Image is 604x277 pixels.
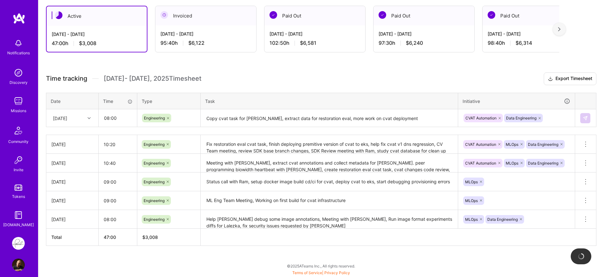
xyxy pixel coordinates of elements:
[52,40,142,47] div: 47:00 h
[201,93,458,109] th: Task
[160,11,168,19] img: Invoiced
[270,11,277,19] img: Paid Out
[201,192,457,209] textarea: ML Eng Team Meeting, Working on first build for cvat infrastructure
[528,161,558,166] span: Data Engineering
[201,173,457,191] textarea: Status call with Ram, setup docker image build cd/ci for cvat, deploy cvat to eks, start debuggin...
[46,229,99,246] th: Total
[465,161,496,166] span: CVAT Automation
[12,66,25,79] img: discovery
[99,110,137,126] input: HH:MM
[144,161,165,166] span: Engineering
[51,179,93,185] div: [DATE]
[144,116,165,120] span: Engineering
[516,40,532,46] span: $6,314
[99,136,137,153] input: HH:MM
[3,221,34,228] div: [DOMAIN_NAME]
[583,116,588,121] img: Submit
[488,40,578,46] div: 98:40 h
[137,93,201,109] th: Type
[580,113,591,123] div: null
[103,98,133,105] div: Time
[488,11,495,19] img: Paid Out
[10,237,26,250] a: Pearl: ML Engineering Team
[465,217,478,222] span: MLOps
[292,270,322,275] a: Terms of Service
[46,75,87,83] span: Time tracking
[548,76,553,82] i: icon Download
[8,138,29,145] div: Community
[51,216,93,223] div: [DATE]
[465,198,478,203] span: MLOps
[12,37,25,50] img: bell
[51,141,93,148] div: [DATE]
[12,259,25,271] img: User Avatar
[578,253,585,260] img: loading
[46,93,99,109] th: Date
[12,193,25,200] div: Tokens
[99,155,137,172] input: HH:MM
[15,185,22,191] img: tokens
[144,142,165,147] span: Engineering
[160,30,251,37] div: [DATE] - [DATE]
[465,142,496,147] span: CVAT Automation
[99,211,137,228] input: HH:MM
[201,136,457,153] textarea: Fix restoration eval cvat task, finish deploying premitive version of cvat to eks, help fix cvat ...
[264,6,365,25] div: Paid Out
[144,179,165,184] span: Engineering
[324,270,350,275] a: Privacy Policy
[379,11,386,19] img: Paid Out
[379,40,469,46] div: 97:30 h
[373,6,474,25] div: Paid Out
[7,50,30,56] div: Notifications
[188,40,205,46] span: $6,122
[142,234,158,240] span: $ 3,008
[201,154,457,172] textarea: Meeting with [PERSON_NAME], extract cvat annotations and collect metadata for [PERSON_NAME]. peer...
[11,123,26,138] img: Community
[52,31,142,37] div: [DATE] - [DATE]
[12,209,25,221] img: guide book
[12,95,25,107] img: teamwork
[99,229,137,246] th: 47:00
[528,142,558,147] span: Data Engineering
[144,198,165,203] span: Engineering
[558,27,561,31] img: right
[10,79,28,86] div: Discovery
[506,116,536,120] span: Data Engineering
[201,110,457,127] textarea: Copy cvat task for [PERSON_NAME], extract data for restoration eval, more work on cvat deployment
[300,40,316,46] span: $6,581
[99,192,137,209] input: HH:MM
[88,117,91,120] i: icon Chevron
[465,179,478,184] span: MLOps
[104,75,201,83] span: [DATE] - [DATE] , 2025 Timesheet
[14,166,23,173] div: Invite
[79,40,96,47] span: $3,008
[487,217,518,222] span: Data Engineering
[51,160,93,166] div: [DATE]
[144,217,165,222] span: Engineering
[544,72,596,85] button: Export Timesheet
[506,142,518,147] span: MLOps
[99,173,137,190] input: HH:MM
[270,40,360,46] div: 102:50 h
[465,116,497,120] span: CVAT Automation
[10,259,26,271] a: User Avatar
[11,107,26,114] div: Missions
[55,11,62,19] img: Active
[379,30,469,37] div: [DATE] - [DATE]
[483,6,583,25] div: Paid Out
[53,115,67,121] div: [DATE]
[47,6,147,26] div: Active
[201,211,457,228] textarea: Help [PERSON_NAME] debug some image annotations, Meeting with [PERSON_NAME], Run image format exp...
[38,258,604,274] div: © 2025 ATeams Inc., All rights reserved.
[12,154,25,166] img: Invite
[463,98,570,105] div: Initiative
[292,270,350,275] span: |
[488,30,578,37] div: [DATE] - [DATE]
[270,30,360,37] div: [DATE] - [DATE]
[160,40,251,46] div: 95:40 h
[13,13,25,24] img: logo
[51,197,93,204] div: [DATE]
[506,161,518,166] span: MLOps
[12,237,25,250] img: Pearl: ML Engineering Team
[155,6,256,25] div: Invoiced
